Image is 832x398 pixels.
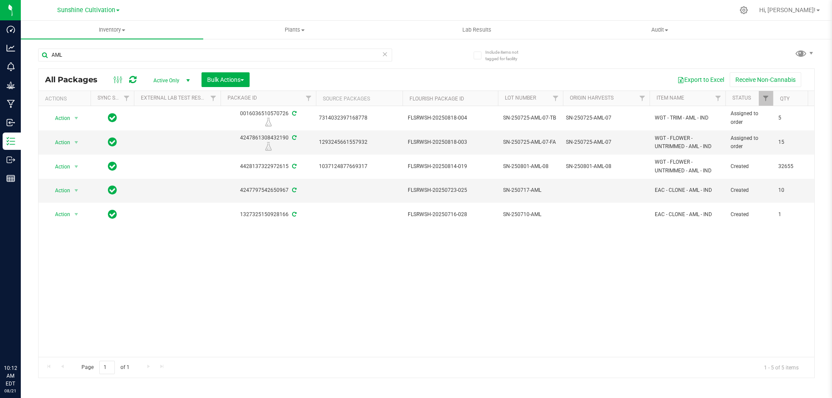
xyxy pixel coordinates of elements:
[570,95,614,101] a: Origin Harvests
[201,72,250,87] button: Bulk Actions
[47,184,71,197] span: Action
[731,210,768,219] span: Created
[108,184,117,196] span: In Sync
[655,114,720,122] span: WGT - TRIM - AML - IND
[6,174,15,183] inline-svg: Reports
[99,361,115,374] input: 1
[219,186,317,194] div: 4247797542650967
[569,26,751,34] span: Audit
[45,75,106,84] span: All Packages
[505,95,536,101] a: Lot Number
[108,136,117,148] span: In Sync
[206,91,221,106] a: Filter
[319,114,400,122] div: 7314032397168778
[319,162,400,171] div: 1037124877669317
[74,361,136,374] span: Page of 1
[291,135,296,141] span: Sync from Compliance System
[503,114,558,122] span: SN-250725-AML-07-TB
[503,138,558,146] span: SN-250725-AML-07-FA
[549,91,563,106] a: Filter
[503,210,558,219] span: SN-250710-AML
[21,26,203,34] span: Inventory
[108,160,117,172] span: In Sync
[566,162,647,171] div: SN-250801-AML-08
[408,186,493,194] span: FLSRWSH-20250723-025
[6,81,15,90] inline-svg: Grow
[6,44,15,52] inline-svg: Analytics
[408,162,493,171] span: FLSRWSH-20250814-019
[731,110,768,126] span: Assigned to order
[291,163,296,169] span: Sync from Compliance System
[503,186,558,194] span: SN-250717-AML
[21,21,203,39] a: Inventory
[291,187,296,193] span: Sync from Compliance System
[26,327,36,338] iframe: Resource center unread badge
[382,49,388,60] span: Clear
[219,210,317,219] div: 1327325150928166
[6,25,15,34] inline-svg: Dashboard
[316,91,403,106] th: Source Packages
[219,118,317,126] div: R&D Lab Sample
[672,72,730,87] button: Export to Excel
[291,211,296,217] span: Sync from Compliance System
[108,112,117,124] span: In Sync
[655,134,720,151] span: WGT - FLOWER - UNTRIMMED - AML - IND
[731,186,768,194] span: Created
[731,162,768,171] span: Created
[408,114,493,122] span: FLSRWSH-20250818-004
[319,138,400,146] div: 1293245661557932
[731,134,768,151] span: Assigned to order
[97,95,131,101] a: Sync Status
[47,208,71,220] span: Action
[757,361,806,374] span: 1 - 5 of 5 items
[4,364,17,388] p: 10:12 AM EDT
[47,112,71,124] span: Action
[47,136,71,149] span: Action
[778,210,811,219] span: 1
[778,138,811,146] span: 15
[655,158,720,175] span: WGT - FLOWER - UNTRIMMED - AML - IND
[47,161,71,173] span: Action
[219,134,317,151] div: 4247861308432190
[732,95,751,101] a: Status
[71,161,82,173] span: select
[386,21,568,39] a: Lab Results
[219,142,317,151] div: R&D Lab Sample
[6,118,15,127] inline-svg: Inbound
[71,184,82,197] span: select
[759,91,773,106] a: Filter
[6,100,15,108] inline-svg: Manufacturing
[120,91,134,106] a: Filter
[207,76,244,83] span: Bulk Actions
[71,112,82,124] span: select
[227,95,257,101] a: Package ID
[4,388,17,394] p: 08/21
[778,162,811,171] span: 32655
[569,21,751,39] a: Audit
[730,72,801,87] button: Receive Non-Cannabis
[778,186,811,194] span: 10
[759,6,816,13] span: Hi, [PERSON_NAME]!
[451,26,503,34] span: Lab Results
[6,62,15,71] inline-svg: Monitoring
[57,6,115,14] span: Sunshine Cultivation
[408,210,493,219] span: FLSRWSH-20250716-028
[71,136,82,149] span: select
[108,208,117,220] span: In Sync
[711,91,725,106] a: Filter
[302,91,316,106] a: Filter
[635,91,650,106] a: Filter
[566,138,647,146] div: SN-250725-AML-07
[655,210,720,219] span: EAC - CLONE - AML - IND
[778,114,811,122] span: 5
[408,138,493,146] span: FLSRWSH-20250818-003
[71,208,82,220] span: select
[291,110,296,116] span: Sync from Compliance System
[204,26,385,34] span: Plants
[203,21,386,39] a: Plants
[409,96,464,102] a: Flourish Package ID
[566,114,647,122] div: SN-250725-AML-07
[6,137,15,146] inline-svg: Inventory
[9,329,35,355] iframe: Resource center
[485,49,529,62] span: Include items not tagged for facility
